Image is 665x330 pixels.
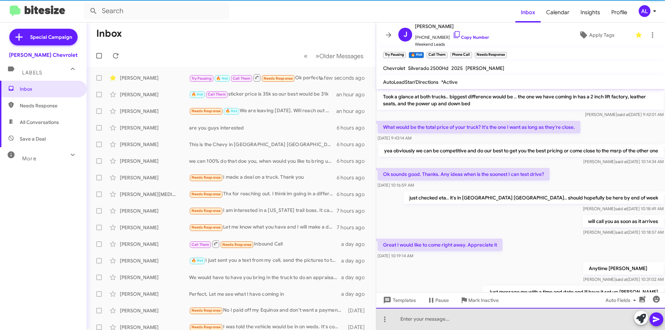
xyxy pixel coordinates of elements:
[192,308,221,313] span: Needs Response
[454,294,504,306] button: Mark Inactive
[304,52,308,60] span: «
[189,306,345,314] div: No I paid off my Equinox and don't want a payment for a while
[20,135,46,142] span: Save a Deal
[378,239,503,251] p: Great I would like to come right away. Appreciate it
[409,52,424,58] small: 🔥 Hot
[583,262,664,275] p: Anytime [PERSON_NAME]
[20,86,79,92] span: Inbox
[20,119,59,126] span: All Conversations
[617,112,629,117] span: said at
[378,90,664,110] p: Took a glance at both trucks.. biggest difference would be .. the one we have coming in has a 2 i...
[415,41,489,48] span: Weekend Leads
[606,2,633,23] span: Profile
[300,49,367,63] nav: Page navigation example
[468,294,499,306] span: Mark Inactive
[264,76,293,81] span: Needs Response
[96,28,122,39] h1: Inbox
[451,65,463,71] span: 2025
[583,206,664,211] span: [PERSON_NAME] [DATE] 10:18:49 AM
[120,307,189,314] div: [PERSON_NAME]
[120,74,189,81] div: [PERSON_NAME]
[189,223,337,231] div: Let me know what you have and I will make a deal over the phone
[341,257,370,264] div: a day ago
[222,242,252,247] span: Needs Response
[453,35,489,40] a: Copy Number
[382,294,416,306] span: Templates
[465,65,504,71] span: [PERSON_NAME]
[435,294,449,306] span: Pause
[216,76,228,81] span: 🔥 Hot
[189,173,337,181] div: I made a deal on a truck. Thank you
[120,91,189,98] div: [PERSON_NAME]
[120,291,189,297] div: [PERSON_NAME]
[192,76,212,81] span: Try Pausing
[541,2,575,23] a: Calendar
[336,108,370,115] div: an hour ago
[189,207,337,215] div: I am interested in a [US_STATE] trail boss. It can be a 24-26. Not sure if I want to lease or buy...
[483,286,664,298] p: Just message me with a time and date and ill have it set up [PERSON_NAME]
[192,92,203,97] span: 🔥 Hot
[30,34,72,41] span: Special Campaign
[20,102,79,109] span: Needs Response
[189,73,329,82] div: Ok perfect. Address? What should I do on the ins end?
[120,241,189,248] div: [PERSON_NAME]
[341,274,370,281] div: a day ago
[337,141,370,148] div: 6 hours ago
[561,29,632,41] button: Apply Tags
[583,159,664,164] span: [PERSON_NAME] [DATE] 10:14:34 AM
[475,52,507,58] small: Needs Response
[575,2,606,23] a: Insights
[120,257,189,264] div: [PERSON_NAME]
[583,230,664,235] span: [PERSON_NAME] [DATE] 10:18:57 AM
[383,79,438,85] span: AutoLeadStar/Directions
[9,52,78,59] div: [PERSON_NAME] Chevrolet
[120,124,189,131] div: [PERSON_NAME]
[341,241,370,248] div: a day ago
[300,49,312,63] button: Previous
[192,225,221,230] span: Needs Response
[120,158,189,164] div: [PERSON_NAME]
[515,2,541,23] a: Inbox
[639,5,650,17] div: AL
[311,49,367,63] button: Next
[189,107,336,115] div: We are leaving [DATE]. Will reach out when we return.
[415,22,489,30] span: [PERSON_NAME]
[378,121,580,133] p: What would be the total price of your truck? It's the one I want as long as they're close.
[450,52,472,58] small: Phone Call
[583,277,664,282] span: [PERSON_NAME] [DATE] 10:31:02 AM
[189,124,337,131] div: are you guys interested
[208,92,226,97] span: Call Them
[120,207,189,214] div: [PERSON_NAME]
[120,141,189,148] div: [PERSON_NAME]
[189,141,337,148] div: This is the Chevy in [GEOGRAPHIC_DATA] [GEOGRAPHIC_DATA] [PERSON_NAME] Chevrolet
[605,294,639,306] span: Auto Fields
[189,291,341,297] div: Perfect, Let me see what I have coming in
[383,65,405,71] span: Chevrolet
[120,108,189,115] div: [PERSON_NAME]
[189,240,341,248] div: Inbound Call
[337,124,370,131] div: 6 hours ago
[192,208,221,213] span: Needs Response
[589,29,614,41] span: Apply Tags
[378,182,414,188] span: [DATE] 10:16:59 AM
[345,307,370,314] div: [DATE]
[336,91,370,98] div: an hour ago
[22,155,36,162] span: More
[337,224,370,231] div: 7 hours ago
[441,79,458,85] span: *Active
[379,144,664,157] p: yea obviously we can be competitive and do our best to get you the best pricing or come close to ...
[337,191,370,198] div: 6 hours ago
[378,253,413,258] span: [DATE] 10:19:14 AM
[615,159,628,164] span: said at
[422,294,454,306] button: Pause
[192,175,221,180] span: Needs Response
[615,277,628,282] span: said at
[120,191,189,198] div: [PERSON_NAME][MEDICAL_DATA]
[120,274,189,281] div: [PERSON_NAME]
[427,52,447,58] small: Call Them
[404,29,407,40] span: J
[337,174,370,181] div: 6 hours ago
[9,29,78,45] a: Special Campaign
